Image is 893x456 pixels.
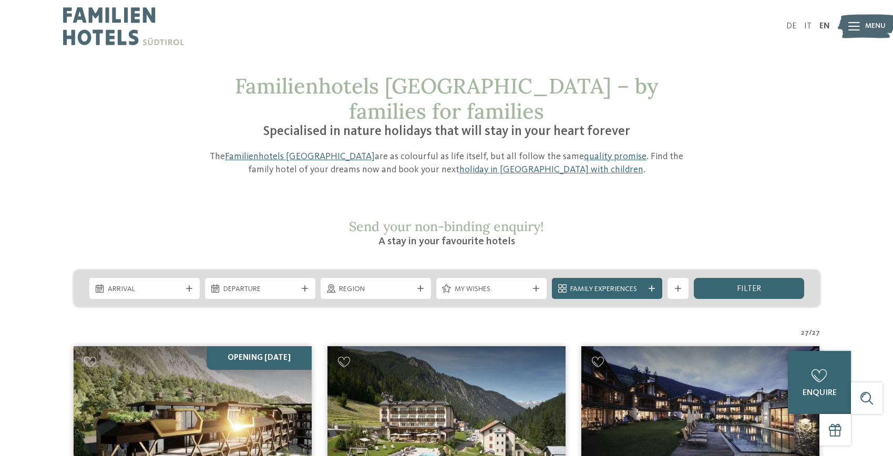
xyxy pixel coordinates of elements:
span: My wishes [455,284,528,295]
span: Region [339,284,413,295]
span: Arrival [108,284,181,295]
a: enquire [788,351,851,414]
a: EN [819,22,830,30]
span: Departure [223,284,297,295]
span: filter [737,285,761,293]
span: enquire [803,389,837,397]
span: Send your non-binding enquiry! [349,218,544,235]
span: / [809,328,812,338]
a: DE [786,22,796,30]
a: quality promise [584,152,646,161]
span: Menu [865,21,886,32]
a: holiday in [GEOGRAPHIC_DATA] with children [459,165,643,174]
p: The are as colourful as life itself, but all follow the same . Find the family hotel of your drea... [197,150,696,177]
a: IT [804,22,812,30]
span: 27 [801,328,809,338]
span: Family Experiences [570,284,644,295]
a: Familienhotels [GEOGRAPHIC_DATA] [225,152,375,161]
span: Specialised in nature holidays that will stay in your heart forever [263,125,630,138]
span: Familienhotels [GEOGRAPHIC_DATA] – by families for families [235,72,658,125]
span: 27 [812,328,820,338]
span: A stay in your favourite hotels [378,236,515,247]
